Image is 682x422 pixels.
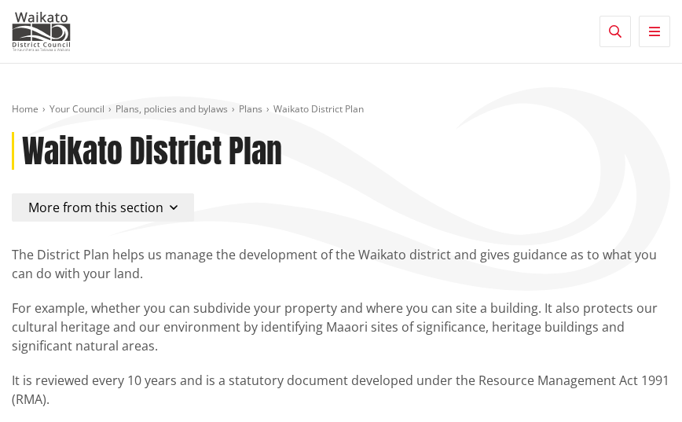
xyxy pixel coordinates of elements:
nav: breadcrumb [12,103,670,116]
a: Plans [239,102,262,116]
a: Home [12,102,38,116]
p: The District Plan helps us manage the development of the Waikato district and gives guidance as t... [12,245,670,283]
p: It is reviewed every 10 years and is a statutory document developed under the Resource Management... [12,371,670,409]
button: More from this section [12,193,194,222]
img: Waikato District Council - Te Kaunihera aa Takiwaa o Waikato [12,12,71,51]
h1: Waikato District Plan [22,132,282,170]
a: Your Council [49,102,104,116]
a: Plans, policies and bylaws [115,102,228,116]
span: More from this section [28,199,163,216]
p: For example, whether you can subdivide your property and where you can site a building. It also p... [12,299,670,355]
span: Waikato District Plan [273,102,364,116]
